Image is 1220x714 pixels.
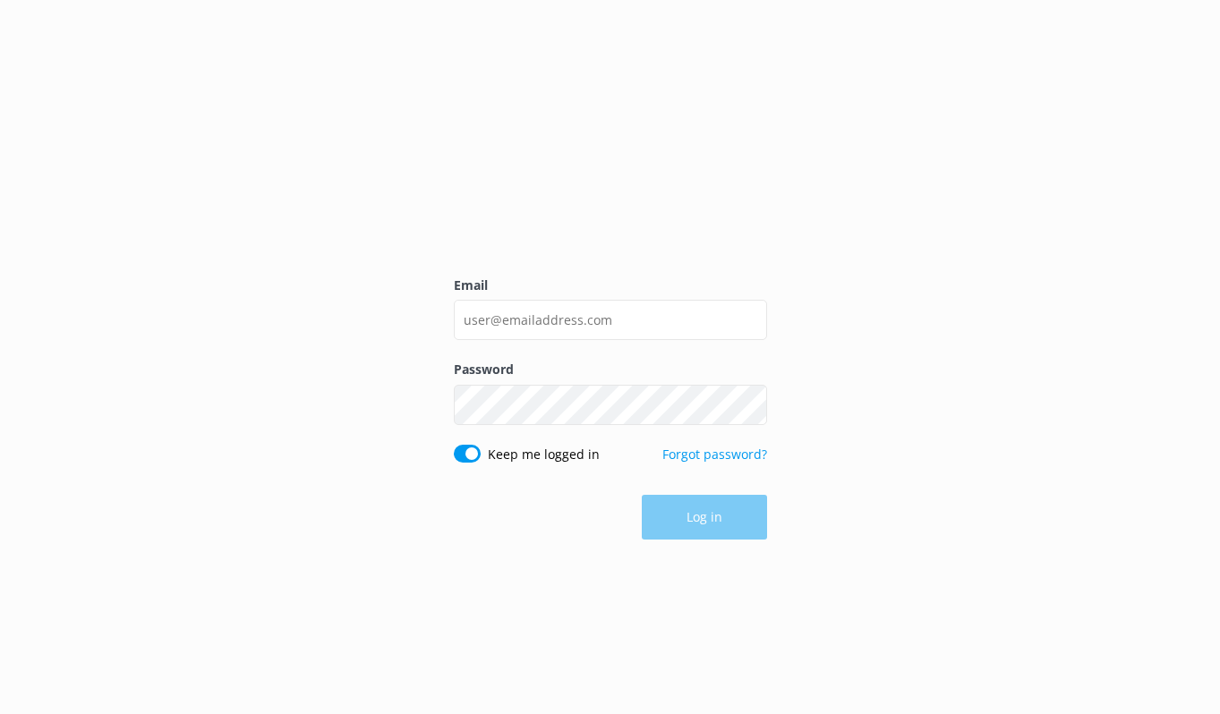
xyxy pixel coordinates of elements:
label: Password [454,360,767,379]
label: Keep me logged in [488,445,600,464]
label: Email [454,276,767,295]
input: user@emailaddress.com [454,300,767,340]
a: Forgot password? [662,446,767,463]
button: Show password [731,387,767,422]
